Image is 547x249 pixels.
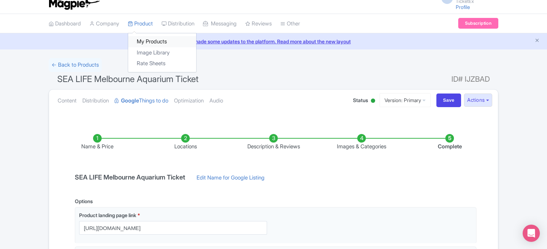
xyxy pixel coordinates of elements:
a: Distribution [161,14,194,34]
a: GoogleThings to do [115,90,168,112]
li: Complete [406,134,494,151]
a: Edit Name for Google Listing [189,174,272,185]
a: Messaging [203,14,237,34]
a: Image Library [128,47,196,58]
a: Optimization [174,90,204,112]
span: Status [353,96,368,104]
a: Subscription [458,18,498,29]
a: Version: Primary [379,93,431,107]
li: Locations [141,134,229,151]
div: Active [369,96,377,107]
li: Description & Reviews [229,134,318,151]
a: Other [280,14,300,34]
li: Images & Categories [318,134,406,151]
span: SEA LIFE Melbourne Aquarium Ticket [57,74,199,84]
a: My Products [128,36,196,47]
a: Audio [209,90,223,112]
input: Product landing page link [79,221,267,235]
strong: Google [121,97,139,105]
button: Actions [464,94,492,107]
div: Options [75,197,93,205]
a: Profile [456,4,470,10]
a: ← Back to Products [49,58,102,72]
div: Open Intercom Messenger [523,225,540,242]
a: Company [89,14,119,34]
a: Rate Sheets [128,58,196,69]
li: Name & Price [53,134,141,151]
span: Product landing page link [79,212,136,218]
span: ID# IJZBAD [451,72,490,86]
a: We made some updates to the platform. Read more about the new layout [4,38,543,45]
button: Close announcement [534,37,540,45]
a: Distribution [82,90,109,112]
a: Content [58,90,77,112]
a: Dashboard [49,14,81,34]
input: Save [436,94,461,107]
h4: SEA LIFE Melbourne Aquarium Ticket [71,174,189,181]
a: Reviews [245,14,272,34]
a: Product [128,14,153,34]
